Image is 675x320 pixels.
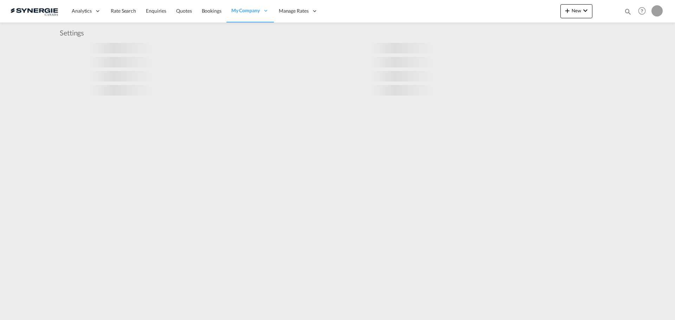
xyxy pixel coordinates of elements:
md-icon: icon-chevron-down [581,6,590,15]
span: Rate Search [111,8,136,14]
span: New [563,8,590,13]
div: icon-magnify [624,8,632,18]
span: Manage Rates [279,7,309,14]
img: 1f56c880d42311ef80fc7dca854c8e59.png [11,3,58,19]
div: Settings [60,28,88,38]
span: Analytics [72,7,92,14]
span: Quotes [176,8,192,14]
span: Help [636,5,648,17]
span: Enquiries [146,8,166,14]
md-icon: icon-plus 400-fg [563,6,572,15]
span: Bookings [202,8,221,14]
div: Help [636,5,651,18]
md-icon: icon-magnify [624,8,632,15]
button: icon-plus 400-fgNewicon-chevron-down [560,4,592,18]
span: My Company [231,7,260,14]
